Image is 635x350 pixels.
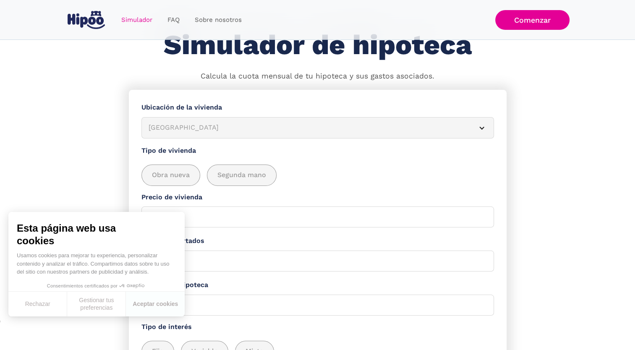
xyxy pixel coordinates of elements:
[114,12,160,28] a: Simulador
[141,165,494,186] div: add_description_here
[141,117,494,138] article: [GEOGRAPHIC_DATA]
[201,71,434,82] p: Calcula la cuota mensual de tu hipoteca y sus gastos asociados.
[152,170,190,180] span: Obra nueva
[149,123,467,133] div: [GEOGRAPHIC_DATA]
[160,12,187,28] a: FAQ
[141,146,494,156] label: Tipo de vivienda
[164,30,472,60] h1: Simulador de hipoteca
[141,280,494,290] label: Plazo de la hipoteca
[141,192,494,203] label: Precio de vivienda
[217,170,266,180] span: Segunda mano
[495,10,570,30] a: Comenzar
[141,322,494,332] label: Tipo de interés
[66,8,107,32] a: home
[187,12,249,28] a: Sobre nosotros
[141,102,494,113] label: Ubicación de la vivienda
[141,236,494,246] label: Ahorros aportados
